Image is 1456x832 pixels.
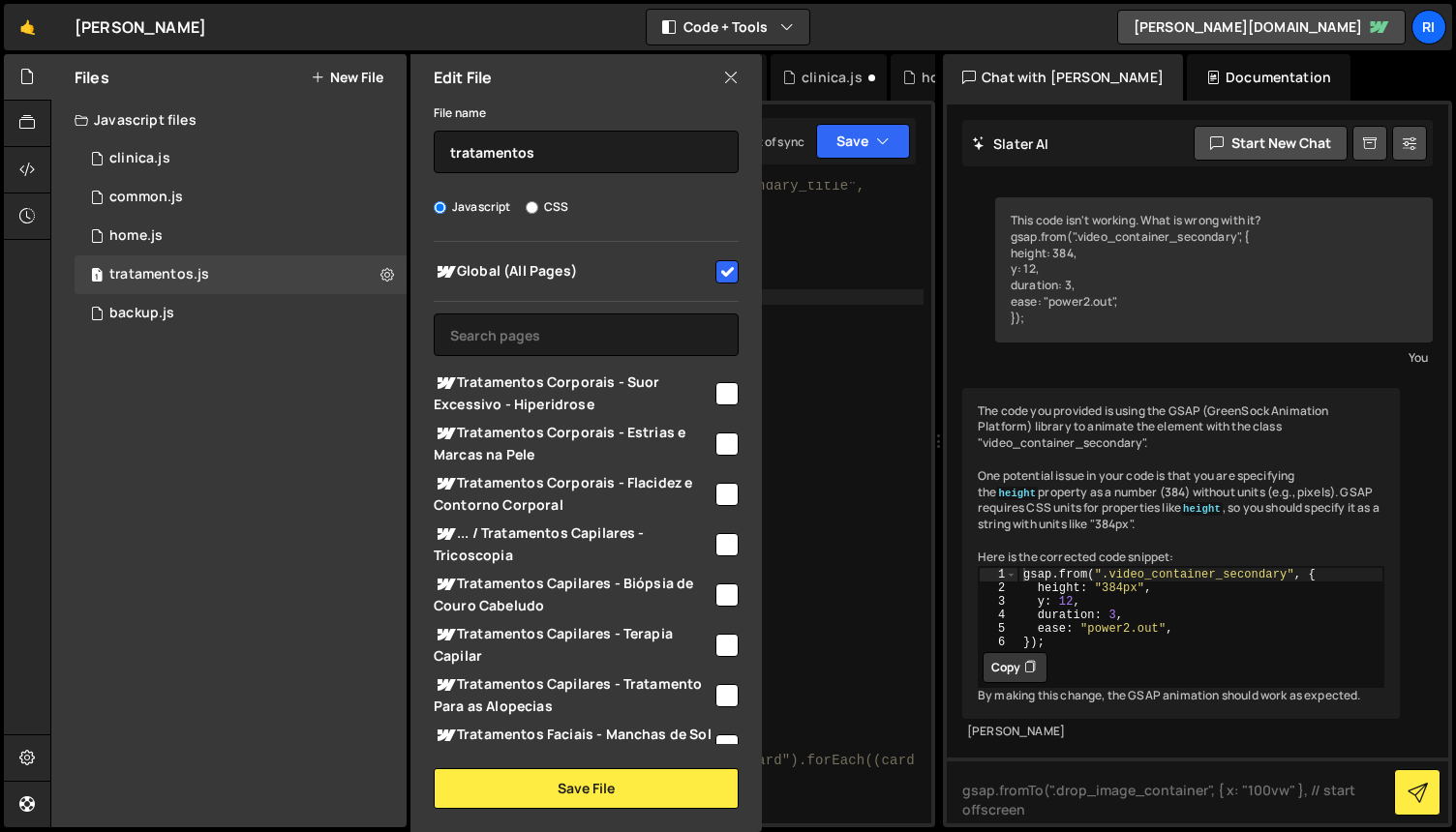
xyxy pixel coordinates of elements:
[980,609,1017,622] div: 4
[434,131,739,173] input: Name
[434,673,713,716] span: Tratamentos Capilares - Tratamento Para as Alopecias
[434,522,713,565] span: ... / Tratamentos Capilares - Tricoscopia
[1194,126,1348,161] button: Start new chat
[75,217,407,255] div: 12452/30174.js
[109,189,183,206] div: common.js
[109,150,170,167] div: clinica.js
[967,724,1395,740] div: [PERSON_NAME]
[434,371,713,414] span: Tratamentos Corporais - Suor Excessivo - Hiperidrose
[526,197,568,217] label: CSS
[434,472,713,515] span: Tratamentos Corporais - Flacidez e Contorno Corporal
[962,388,1400,720] div: The code you provided is using the GSAP (GreenSock Animation Platform) library to animate the ele...
[434,201,446,214] input: Javascript
[75,15,206,39] div: [PERSON_NAME]
[434,197,511,217] label: Javascript
[75,139,407,178] div: 12452/44846.js
[434,623,713,666] span: Tratamentos Capilares - Terapia Capilar
[802,68,863,87] div: clinica.js
[980,622,1017,636] div: 5
[109,305,174,322] div: backup.js
[996,487,1038,500] code: height
[980,568,1017,581] div: 1
[4,4,51,50] a: 🤙
[995,197,1433,342] div: This code isn't working. What is wrong with it? gsap.from(".video_container_secondary", { height:...
[1181,502,1223,516] code: height
[51,101,407,139] div: Javascript files
[434,260,713,283] span: Global (All Pages)
[943,54,1183,101] div: Chat with [PERSON_NAME]
[980,595,1017,609] div: 3
[109,227,163,245] div: home.js
[816,124,910,159] button: Save
[434,573,713,615] span: Tratamentos Capilares - Biópsia de Couro Cabeludo
[434,67,492,88] h2: Edit File
[311,70,383,85] button: New File
[972,134,1049,153] h2: Slater AI
[922,68,984,87] div: homepage_salvato.js
[983,652,1047,683] button: Copy
[434,724,713,766] span: Tratamentos Faciais - Manchas de Sol e [MEDICAL_DATA]
[980,636,1017,649] div: 6
[647,10,809,45] button: Code + Tools
[1411,10,1446,45] a: Ri
[980,581,1017,595] div: 2
[1117,10,1406,45] a: [PERSON_NAME][DOMAIN_NAME]
[75,178,407,217] div: 12452/42847.js
[75,294,407,333] div: 12452/42849.js
[1187,54,1350,101] div: Documentation
[434,104,486,123] label: File name
[434,768,739,809] button: Save File
[75,255,407,294] div: 12452/42786.js
[434,422,713,464] span: Tratamentos Corporais - Estrias e Marcas na Pele
[91,269,103,284] span: 1
[1000,347,1428,368] div: You
[526,201,538,214] input: CSS
[434,313,739,356] input: Search pages
[109,266,209,283] div: tratamentos.js
[75,67,109,88] h2: Files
